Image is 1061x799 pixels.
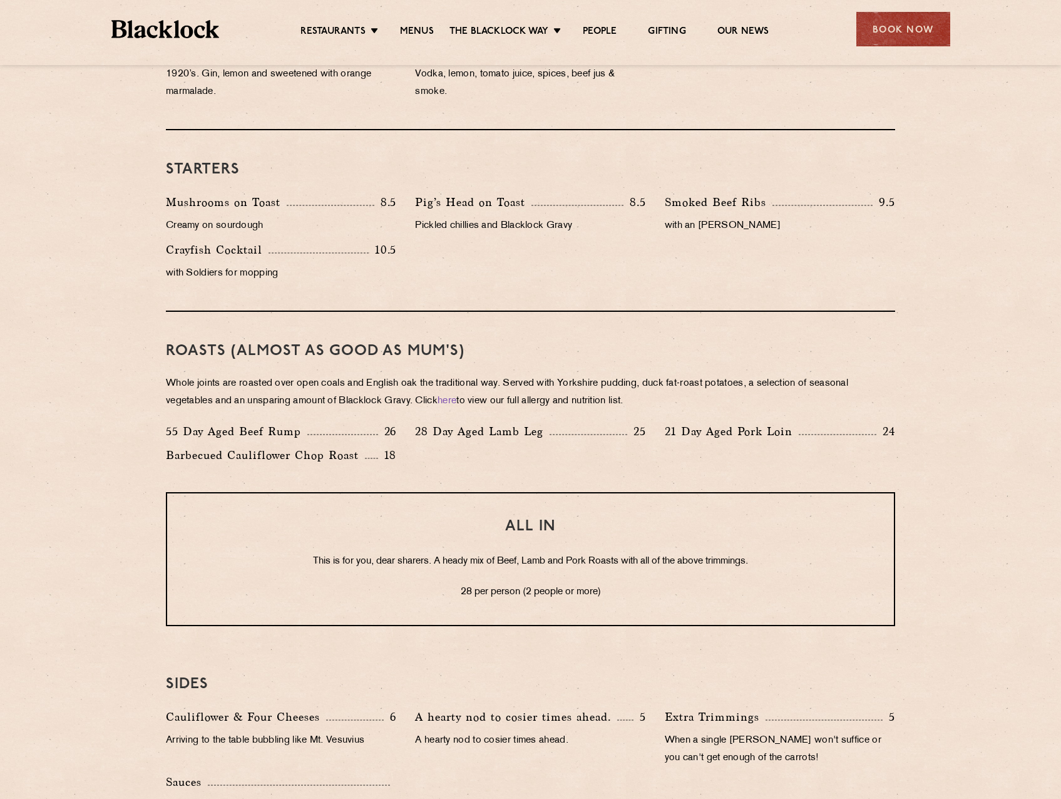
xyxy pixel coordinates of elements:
p: 8.5 [374,194,397,210]
h3: SIDES [166,676,895,693]
p: Pig’s Head on Toast [415,193,531,211]
p: 24 [876,423,895,440]
p: 9.5 [873,194,895,210]
p: Whole joints are roasted over open coals and English oak the traditional way. Served with Yorkshi... [166,375,895,410]
a: The Blacklock Way [449,26,548,39]
p: A hearty nod to cosier times ahead. [415,732,645,750]
p: Barbecued Cauliflower Chop Roast [166,446,365,464]
a: Menus [400,26,434,39]
p: Arriving to the table bubbling like Mt. Vesuvius [166,732,396,750]
p: with Soldiers for mopping [166,265,396,282]
p: Cauliflower & Four Cheeses [166,708,326,726]
div: Book Now [856,12,950,46]
p: This is for you, dear sharers. A heady mix of Beef, Lamb and Pork Roasts with all of the above tr... [192,554,869,570]
a: Restaurants [300,26,366,39]
p: Pickled chillies and Blacklock Gravy [415,217,645,235]
p: 25 [627,423,646,440]
a: Our News [717,26,769,39]
p: 21 Day Aged Pork Loin [665,423,799,440]
a: Gifting [648,26,685,39]
h3: Roasts (Almost as good as Mum's) [166,343,895,359]
p: Sauces [166,773,208,791]
p: 26 [378,423,397,440]
p: 28 Day Aged Lamb Leg [415,423,550,440]
a: People [583,26,617,39]
p: with an [PERSON_NAME] [665,217,895,235]
p: 55 Day Aged Beef Rump [166,423,307,440]
p: Smoked Beef Ribs [665,193,772,211]
a: here [438,396,456,406]
p: When a single [PERSON_NAME] won't suffice or you can't get enough of the carrots! [665,732,895,767]
h3: Starters [166,162,895,178]
p: A hearty nod to cosier times ahead. [415,708,617,726]
img: BL_Textured_Logo-footer-cropped.svg [111,20,220,38]
p: Creamy on sourdough [166,217,396,235]
p: 10.5 [369,242,396,258]
p: Mushrooms on Toast [166,193,287,211]
p: An eye opener for those of distinction since the 1920’s. Gin, lemon and sweetened with orange mar... [166,48,396,101]
p: 6 [384,709,396,725]
p: 8.5 [623,194,646,210]
h3: ALL IN [192,518,869,535]
p: 18 [378,447,397,463]
p: Extra Trimmings [665,708,766,726]
p: Our beefed up take on the morning-after classic. Vodka, lemon, tomato juice, spices, beef jus & s... [415,48,645,101]
p: Crayfish Cocktail [166,241,269,259]
p: 5 [633,709,646,725]
p: 5 [883,709,895,725]
p: 28 per person (2 people or more) [192,584,869,601]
